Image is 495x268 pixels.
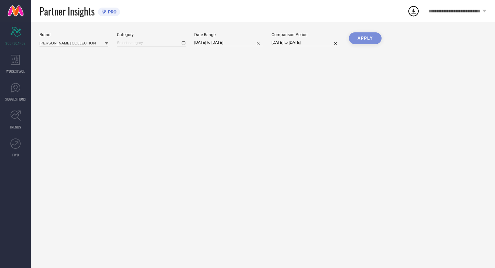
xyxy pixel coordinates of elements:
[194,32,263,37] div: Date Range
[194,39,263,46] input: Select date range
[40,4,95,18] span: Partner Insights
[272,39,340,46] input: Select comparison period
[6,69,25,74] span: WORKSPACE
[272,32,340,37] div: Comparison Period
[10,124,21,130] span: TRENDS
[5,41,26,46] span: SCORECARDS
[407,5,420,17] div: Open download list
[5,96,26,102] span: SUGGESTIONS
[106,9,117,14] span: PRO
[12,152,19,157] span: FWD
[40,32,108,37] div: Brand
[117,32,186,37] div: Category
